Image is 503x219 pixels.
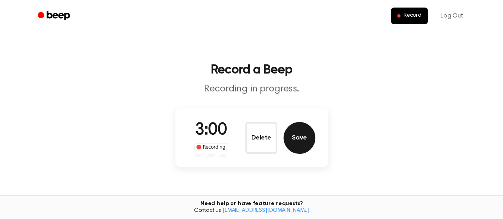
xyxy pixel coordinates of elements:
a: Log Out [433,6,471,25]
span: Contact us [5,207,498,215]
button: Save Audio Record [284,122,315,154]
h1: Record a Beep [48,64,455,76]
span: 3:00 [195,122,227,139]
span: Record [404,12,421,19]
button: Delete Audio Record [245,122,277,154]
div: Recording [194,143,227,151]
a: Beep [32,8,77,24]
a: [EMAIL_ADDRESS][DOMAIN_NAME] [223,208,309,213]
button: Record [391,8,428,24]
p: Recording in progress. [99,83,404,96]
